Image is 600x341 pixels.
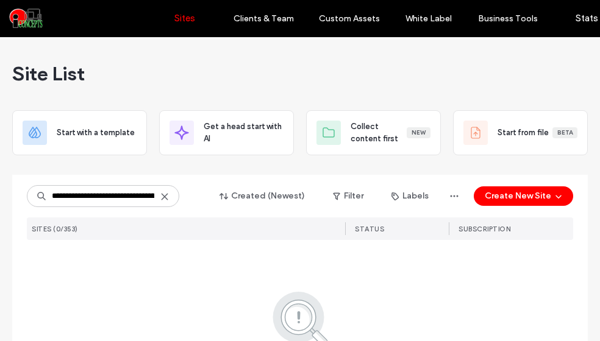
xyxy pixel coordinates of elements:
[576,13,598,24] label: Stats
[321,186,376,206] button: Filter
[174,13,195,24] label: Sites
[12,62,85,86] span: Site List
[306,110,441,155] div: Collect content firstNew
[209,186,316,206] button: Created (Newest)
[380,186,440,206] button: Labels
[474,186,573,206] button: Create New Site
[159,110,294,155] div: Get a head start with AI
[453,110,588,155] div: Start from fileBeta
[478,13,538,24] label: Business Tools
[405,13,452,24] label: White Label
[32,225,78,233] span: SITES (0/353)
[27,9,52,19] span: Help
[407,127,430,138] div: New
[12,110,147,155] div: Start with a template
[355,225,384,233] span: STATUS
[234,13,294,24] label: Clients & Team
[57,127,135,139] span: Start with a template
[498,127,549,139] span: Start from file
[351,121,407,145] span: Collect content first
[459,225,510,233] span: SUBSCRIPTION
[204,121,284,145] span: Get a head start with AI
[319,13,380,24] label: Custom Assets
[552,127,577,138] div: Beta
